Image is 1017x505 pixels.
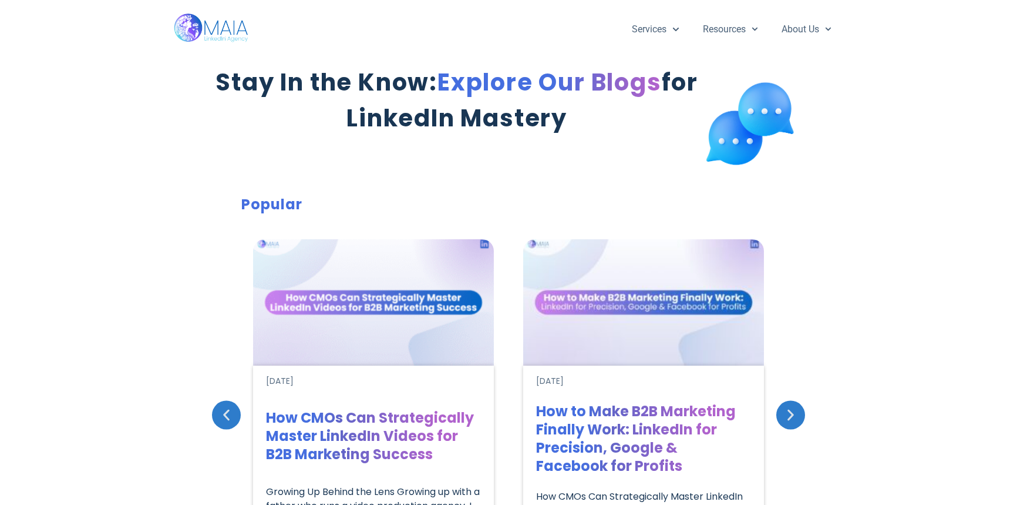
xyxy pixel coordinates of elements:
[691,14,770,45] a: Resources
[241,194,776,216] h2: Popular
[776,400,805,429] div: Next slide
[266,375,294,387] a: [DATE]
[266,409,481,463] h1: How CMOs Can Strategically Master LinkedIn Videos for B2B Marketing Success
[437,66,662,99] span: Explore Our Blogs
[215,65,699,136] h2: Stay In the Know: for LinkedIn Mastery
[620,14,691,45] a: Services
[536,402,751,475] h1: How to Make B2B Marketing Finally Work: LinkedIn for Precision, Google & Facebook for Profits
[620,14,843,45] nav: Menu
[536,375,564,387] a: [DATE]
[770,14,843,45] a: About Us
[212,400,241,429] div: Previous slide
